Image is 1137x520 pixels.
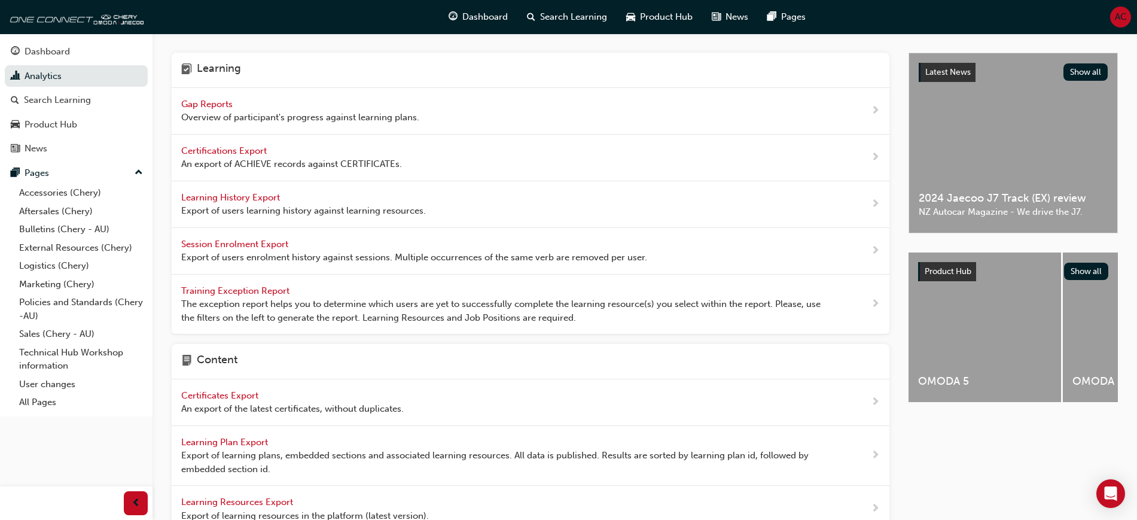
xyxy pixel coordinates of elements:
[462,10,508,24] span: Dashboard
[197,354,237,369] h4: Content
[14,343,148,375] a: Technical Hub Workshop information
[439,5,517,29] a: guage-iconDashboard
[517,5,617,29] a: search-iconSearch Learning
[758,5,815,29] a: pages-iconPages
[172,379,889,426] a: Certificates Export An export of the latest certificates, without duplicates.next-icon
[5,162,148,184] button: Pages
[11,120,20,130] span: car-icon
[14,239,148,257] a: External Resources (Chery)
[14,257,148,275] a: Logistics (Chery)
[11,95,19,106] span: search-icon
[181,99,235,110] span: Gap Reports
[919,63,1108,82] a: Latest NewsShow all
[919,205,1108,219] span: NZ Autocar Magazine - We drive the J7.
[871,244,880,259] span: next-icon
[871,501,880,516] span: next-icon
[5,138,148,160] a: News
[25,45,70,59] div: Dashboard
[449,10,458,25] span: guage-icon
[918,262,1108,281] a: Product HubShow all
[172,228,889,275] a: Session Enrolment Export Export of users enrolment history against sessions. Multiple occurrences...
[1115,10,1127,24] span: AC
[172,426,889,486] a: Learning Plan Export Export of learning plans, embedded sections and associated learning resource...
[1063,63,1108,81] button: Show all
[25,118,77,132] div: Product Hub
[181,390,261,401] span: Certificates Export
[135,165,143,181] span: up-icon
[14,325,148,343] a: Sales (Chery - AU)
[172,88,889,135] a: Gap Reports Overview of participant's progress against learning plans.next-icon
[181,62,192,78] span: learning-icon
[527,10,535,25] span: search-icon
[726,10,748,24] span: News
[181,437,270,448] span: Learning Plan Export
[25,142,47,156] div: News
[540,10,607,24] span: Search Learning
[909,253,1061,402] a: OMODA 5
[5,65,148,87] a: Analytics
[181,297,833,324] span: The exception report helps you to determine which users are yet to successfully complete the lear...
[871,197,880,212] span: next-icon
[181,204,426,218] span: Export of users learning history against learning resources.
[181,251,647,264] span: Export of users enrolment history against sessions. Multiple occurrences of the same verb are rem...
[14,220,148,239] a: Bulletins (Chery - AU)
[919,191,1108,205] span: 2024 Jaecoo J7 Track (EX) review
[14,375,148,394] a: User changes
[181,497,295,507] span: Learning Resources Export
[11,168,20,179] span: pages-icon
[181,145,269,156] span: Certifications Export
[1110,7,1131,28] button: AC
[181,354,192,369] span: page-icon
[918,375,1051,388] span: OMODA 5
[14,184,148,202] a: Accessories (Chery)
[14,202,148,221] a: Aftersales (Chery)
[172,135,889,181] a: Certifications Export An export of ACHIEVE records against CERTIFICATEs.next-icon
[181,157,402,171] span: An export of ACHIEVE records against CERTIFICATEs.
[767,10,776,25] span: pages-icon
[181,239,291,250] span: Session Enrolment Export
[181,285,292,296] span: Training Exception Report
[25,166,49,180] div: Pages
[6,5,144,29] img: oneconnect
[626,10,635,25] span: car-icon
[172,275,889,335] a: Training Exception Report The exception report helps you to determine which users are yet to succ...
[925,266,971,276] span: Product Hub
[132,496,141,511] span: prev-icon
[640,10,693,24] span: Product Hub
[24,93,91,107] div: Search Learning
[14,275,148,294] a: Marketing (Chery)
[5,114,148,136] a: Product Hub
[702,5,758,29] a: news-iconNews
[14,293,148,325] a: Policies and Standards (Chery -AU)
[181,449,833,476] span: Export of learning plans, embedded sections and associated learning resources. All data is publis...
[871,448,880,463] span: next-icon
[197,62,241,78] h4: Learning
[11,144,20,154] span: news-icon
[781,10,806,24] span: Pages
[172,181,889,228] a: Learning History Export Export of users learning history against learning resources.next-icon
[1096,479,1125,508] div: Open Intercom Messenger
[181,402,404,416] span: An export of the latest certificates, without duplicates.
[5,38,148,162] button: DashboardAnalyticsSearch LearningProduct HubNews
[871,395,880,410] span: next-icon
[181,192,282,203] span: Learning History Export
[181,111,419,124] span: Overview of participant's progress against learning plans.
[14,393,148,412] a: All Pages
[871,104,880,118] span: next-icon
[871,150,880,165] span: next-icon
[909,53,1118,233] a: Latest NewsShow all2024 Jaecoo J7 Track (EX) reviewNZ Autocar Magazine - We drive the J7.
[617,5,702,29] a: car-iconProduct Hub
[5,41,148,63] a: Dashboard
[925,67,971,77] span: Latest News
[11,47,20,57] span: guage-icon
[712,10,721,25] span: news-icon
[11,71,20,82] span: chart-icon
[871,297,880,312] span: next-icon
[5,89,148,111] a: Search Learning
[1064,263,1109,280] button: Show all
